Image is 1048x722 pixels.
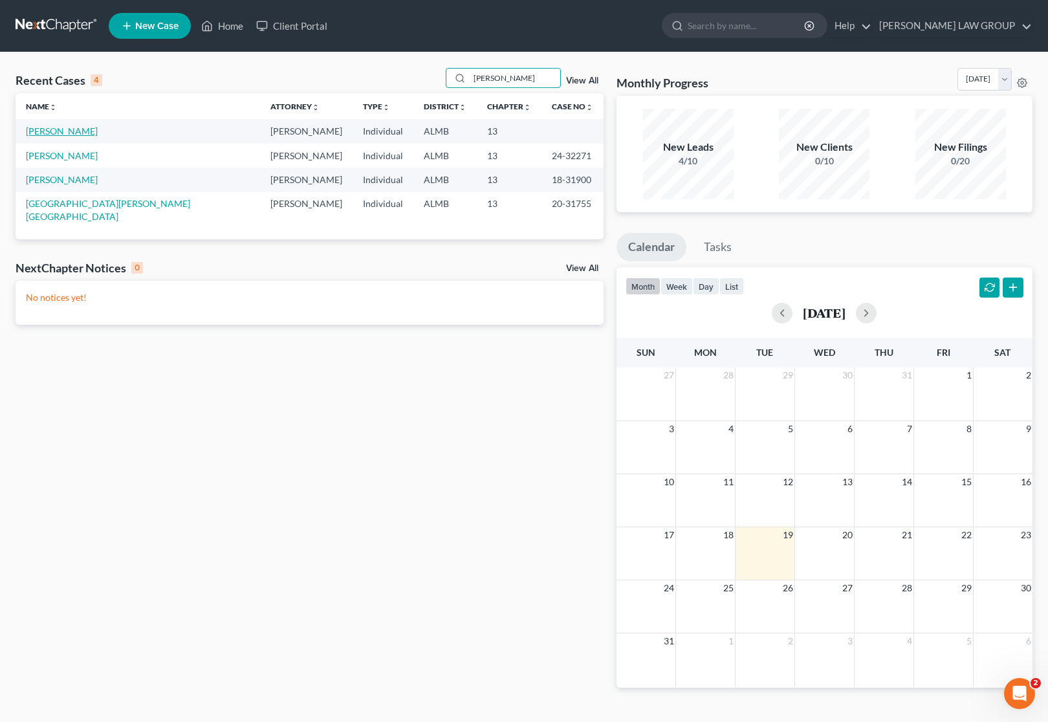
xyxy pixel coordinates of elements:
div: 0/20 [915,155,1006,168]
span: 19 [781,527,794,543]
span: 24 [662,580,675,596]
span: 16 [1020,474,1032,490]
span: 20 [841,527,854,543]
a: View All [566,76,598,85]
i: unfold_more [312,104,320,111]
td: 20-31755 [541,192,604,229]
a: [GEOGRAPHIC_DATA][PERSON_NAME][GEOGRAPHIC_DATA] [26,198,190,222]
span: 28 [901,580,913,596]
span: 4 [906,633,913,649]
button: week [660,278,693,295]
a: Client Portal [250,14,334,38]
span: 15 [960,474,973,490]
i: unfold_more [49,104,57,111]
span: Thu [875,347,893,358]
span: 2 [1025,367,1032,383]
span: 23 [1020,527,1032,543]
td: [PERSON_NAME] [260,119,353,143]
div: New Clients [779,140,869,155]
span: 25 [722,580,735,596]
i: unfold_more [523,104,531,111]
div: 0/10 [779,155,869,168]
span: 10 [662,474,675,490]
a: [PERSON_NAME] [26,174,98,185]
div: NextChapter Notices [16,260,143,276]
span: 17 [662,527,675,543]
span: Mon [694,347,717,358]
p: No notices yet! [26,291,593,304]
span: 3 [846,633,854,649]
a: Typeunfold_more [363,102,390,111]
td: Individual [353,144,413,168]
div: Recent Cases [16,72,102,88]
a: Tasks [692,233,743,261]
span: 4 [727,421,735,437]
span: 5 [787,421,794,437]
button: day [693,278,719,295]
a: [PERSON_NAME] LAW GROUP [873,14,1032,38]
td: ALMB [413,119,477,143]
i: unfold_more [585,104,593,111]
span: 30 [841,367,854,383]
td: 13 [477,168,541,191]
span: New Case [135,21,179,31]
a: Help [828,14,871,38]
span: 26 [781,580,794,596]
span: 14 [901,474,913,490]
span: 22 [960,527,973,543]
span: Wed [814,347,835,358]
span: 21 [901,527,913,543]
span: 27 [662,367,675,383]
a: Chapterunfold_more [487,102,531,111]
span: 11 [722,474,735,490]
span: 13 [841,474,854,490]
span: 29 [781,367,794,383]
td: [PERSON_NAME] [260,144,353,168]
i: unfold_more [459,104,466,111]
input: Search by name... [470,69,560,87]
button: month [626,278,660,295]
button: list [719,278,744,295]
td: 13 [477,192,541,229]
a: Case Nounfold_more [552,102,593,111]
span: 1 [965,367,973,383]
input: Search by name... [688,14,806,38]
span: 29 [960,580,973,596]
td: ALMB [413,144,477,168]
div: New Leads [643,140,734,155]
span: Sun [637,347,655,358]
span: 7 [906,421,913,437]
span: 28 [722,367,735,383]
span: 5 [965,633,973,649]
span: 2 [1031,678,1041,688]
div: New Filings [915,140,1006,155]
a: [PERSON_NAME] [26,150,98,161]
td: Individual [353,119,413,143]
span: 31 [901,367,913,383]
a: View All [566,264,598,273]
a: Nameunfold_more [26,102,57,111]
td: Individual [353,192,413,229]
i: unfold_more [382,104,390,111]
a: Districtunfold_more [424,102,466,111]
a: Attorneyunfold_more [270,102,320,111]
td: 24-32271 [541,144,604,168]
span: 8 [965,421,973,437]
span: 6 [1025,633,1032,649]
td: [PERSON_NAME] [260,192,353,229]
td: 18-31900 [541,168,604,191]
span: 27 [841,580,854,596]
span: Sat [994,347,1010,358]
a: Calendar [617,233,686,261]
span: 30 [1020,580,1032,596]
h3: Monthly Progress [617,75,708,91]
iframe: Intercom live chat [1004,678,1035,709]
span: Tue [756,347,773,358]
span: Fri [937,347,950,358]
a: [PERSON_NAME] [26,126,98,137]
div: 4 [91,74,102,86]
a: Home [195,14,250,38]
span: 2 [787,633,794,649]
div: 4/10 [643,155,734,168]
td: 13 [477,144,541,168]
